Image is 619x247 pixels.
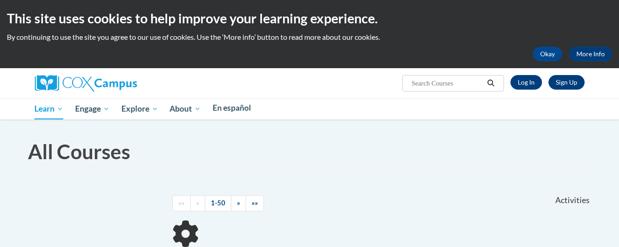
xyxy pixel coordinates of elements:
a: Previous [190,195,205,211]
a: Learn [29,98,70,119]
span: » [237,199,240,207]
p: By continuing to use the site you agree to our use of cookies. Use the ‘More info’ button to read... [7,32,612,42]
span: »» [252,199,258,207]
span: Explore [121,103,158,114]
h2: This site uses cookies to help improve your learning experience. [7,9,612,27]
span: Activities [555,195,590,205]
a: En español [207,98,257,118]
a: Engage [69,98,115,119]
a: About [164,98,207,119]
div: Main menu [21,98,598,119]
span: About [170,103,201,114]
a: Explore [115,98,164,119]
span: « [196,199,199,207]
a: Register [548,75,585,90]
a: Cox Campus [35,79,137,86]
a: Begining [172,195,191,211]
a: More Info [569,47,612,61]
span: Engage [75,103,110,114]
a: 1-50 [205,195,231,211]
span: Learn [34,103,63,114]
img: Cox Campus [35,75,137,91]
a: Log In [510,75,542,90]
a: End [246,195,264,211]
span: En español [213,103,251,113]
button: Search [484,78,498,89]
span: «« [178,199,185,207]
span: All Courses [28,140,130,163]
input: Search Courses [411,78,484,89]
button: Okay [533,47,562,61]
a: Next [231,195,246,211]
